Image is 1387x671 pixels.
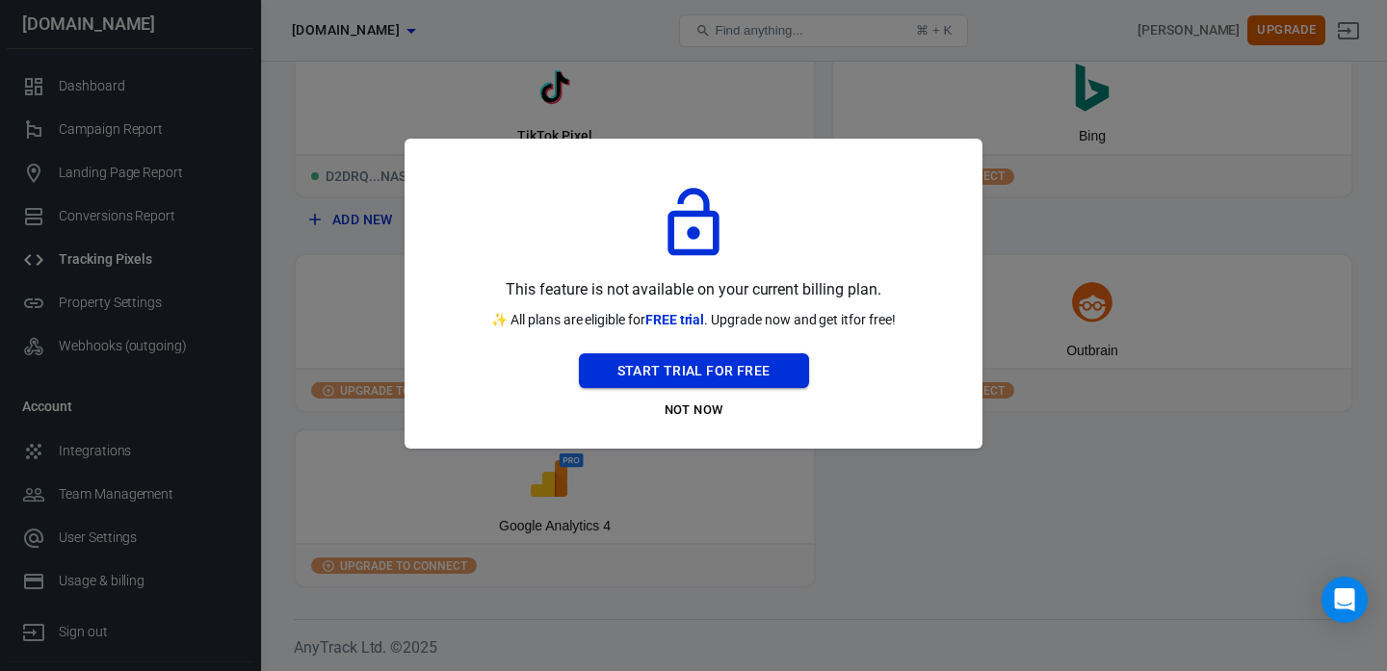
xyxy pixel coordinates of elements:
[579,353,809,389] button: Start Trial For Free
[645,312,705,327] span: FREE trial
[579,396,809,426] button: Not Now
[506,277,880,302] p: This feature is not available on your current billing plan.
[491,310,896,330] p: ✨ All plans are eligible for . Upgrade now and get it for free!
[1322,577,1368,623] div: Open Intercom Messenger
